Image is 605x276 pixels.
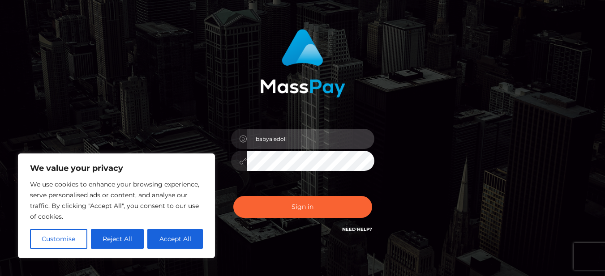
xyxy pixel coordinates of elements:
[30,229,87,249] button: Customise
[30,163,203,174] p: We value your privacy
[30,179,203,222] p: We use cookies to enhance your browsing experience, serve personalised ads or content, and analys...
[147,229,203,249] button: Accept All
[233,196,372,218] button: Sign in
[342,226,372,232] a: Need Help?
[91,229,144,249] button: Reject All
[260,29,345,98] img: MassPay Login
[18,153,215,258] div: We value your privacy
[247,129,374,149] input: Username...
